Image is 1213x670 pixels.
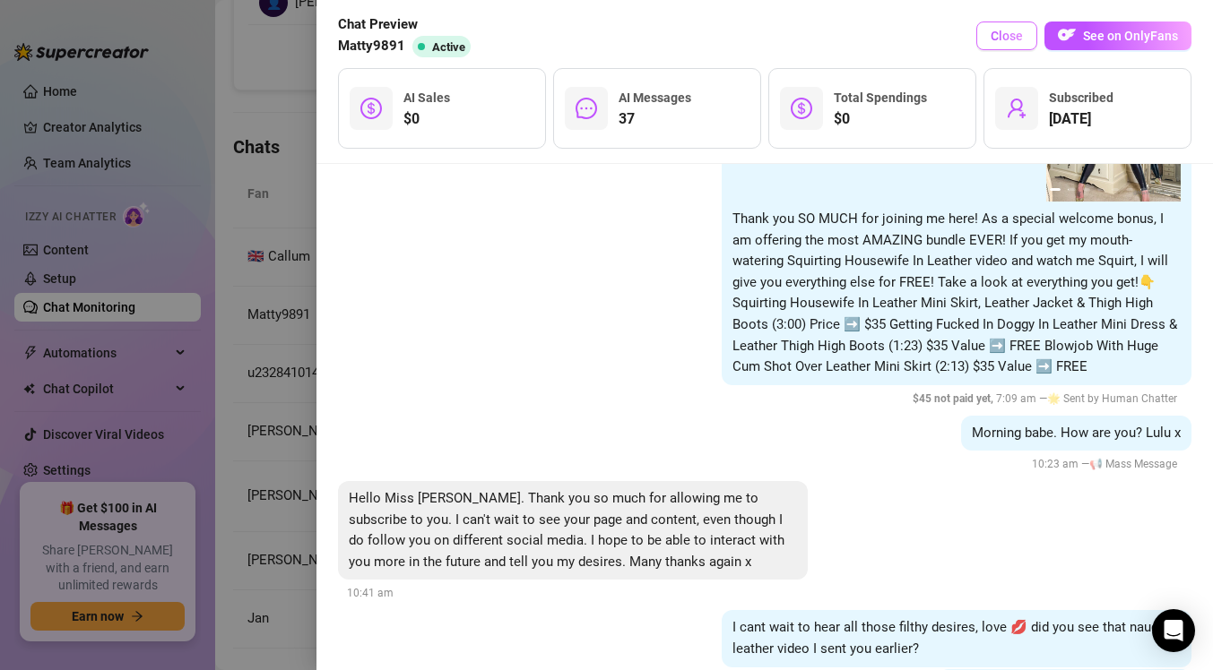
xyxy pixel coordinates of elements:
span: Morning babe. How are you? Lulu x [972,425,1181,441]
span: $0 [834,108,927,130]
span: Subscribed [1049,90,1113,105]
span: I cant wait to hear all those filthy desires, love 💋 did you see that naughty leather video I sen... [732,619,1176,657]
span: $ 45 not paid yet , [913,392,996,405]
div: Open Intercom Messenger [1152,609,1195,652]
span: AI Sales [403,90,450,105]
button: 5 [1112,188,1119,191]
span: AI Messages [619,90,691,105]
button: Close [976,21,1037,50]
span: Hello Miss [PERSON_NAME]. Thank you so much for allowing me to subscribe to you. I can't wait to ... [349,490,784,570]
span: Chat Preview [338,14,478,36]
span: [DATE] [1049,108,1113,130]
span: 🌟 Sent by Human Chatter [1047,392,1177,405]
span: 7:09 am — [913,392,1183,405]
span: message [576,98,597,119]
span: 10:23 am — [1032,458,1183,470]
span: 37 [619,108,691,130]
button: 8 [1156,188,1163,191]
span: Total Spendings [834,90,927,105]
button: 7 [1140,188,1148,191]
span: dollar [360,98,382,119]
span: $0 [403,108,450,130]
span: dollar [791,98,812,119]
button: 9 [1170,188,1177,191]
button: 2 [1068,188,1075,191]
span: See on OnlyFans [1083,29,1178,43]
button: OFSee on OnlyFans [1044,21,1191,50]
span: 10:41 am [347,587,394,599]
span: 📢 Mass Message [1089,458,1177,470]
button: 3 [1083,188,1090,191]
span: Thank you SO MUCH for joining me here! As a special welcome bonus, I am offering the most AMAZING... [732,210,1177,374]
span: Active [432,40,465,54]
span: user-add [1006,98,1027,119]
button: 6 [1126,188,1133,191]
button: 4 [1097,188,1105,191]
img: OF [1058,26,1076,44]
span: Matty9891 [338,36,405,57]
span: Close [991,29,1023,43]
a: OFSee on OnlyFans [1044,21,1191,51]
